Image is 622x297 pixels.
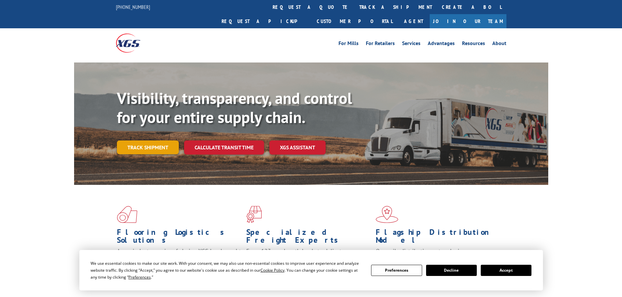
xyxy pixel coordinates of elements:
[269,140,326,155] a: XGS ASSISTANT
[117,247,241,271] span: As an industry carrier of choice, XGS has brought innovation and dedication to flooring logistics...
[117,88,352,127] b: Visibility, transparency, and control for your entire supply chain.
[430,14,506,28] a: Join Our Team
[338,41,359,48] a: For Mills
[376,206,398,223] img: xgs-icon-flagship-distribution-model-red
[184,140,264,155] a: Calculate transit time
[481,265,531,276] button: Accept
[371,265,422,276] button: Preferences
[312,14,397,28] a: Customer Portal
[79,250,543,290] div: Cookie Consent Prompt
[217,14,312,28] a: Request a pickup
[366,41,395,48] a: For Retailers
[117,228,241,247] h1: Flooring Logistics Solutions
[462,41,485,48] a: Resources
[492,41,506,48] a: About
[428,41,455,48] a: Advantages
[117,140,179,154] a: Track shipment
[426,265,477,276] button: Decline
[397,14,430,28] a: Agent
[376,247,497,263] span: Our agile distribution network gives you nationwide inventory management on demand.
[128,274,151,280] span: Preferences
[117,206,137,223] img: xgs-icon-total-supply-chain-intelligence-red
[402,41,420,48] a: Services
[246,247,371,277] p: From 123 overlength loads to delicate cargo, our experienced staff knows the best way to move you...
[246,206,262,223] img: xgs-icon-focused-on-flooring-red
[376,228,500,247] h1: Flagship Distribution Model
[260,267,284,273] span: Cookie Policy
[116,4,150,10] a: [PHONE_NUMBER]
[246,228,371,247] h1: Specialized Freight Experts
[91,260,363,281] div: We use essential cookies to make our site work. With your consent, we may also use non-essential ...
